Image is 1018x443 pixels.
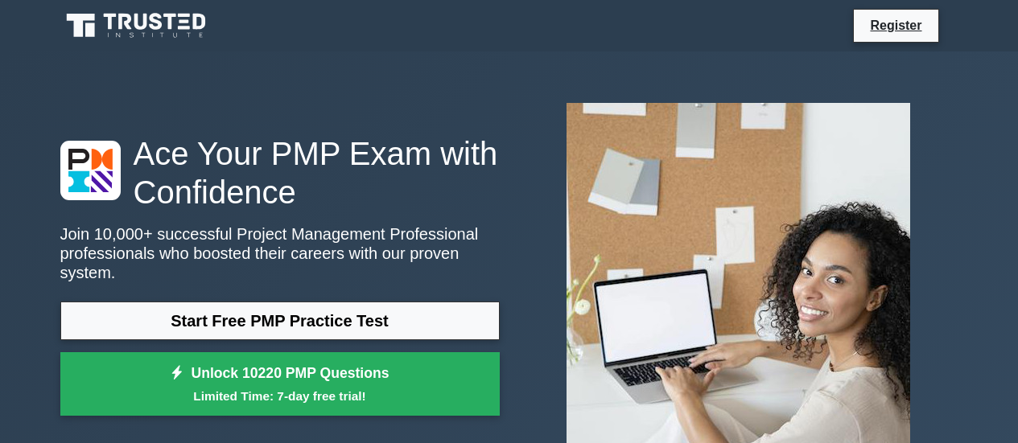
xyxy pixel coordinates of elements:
a: Unlock 10220 PMP QuestionsLimited Time: 7-day free trial! [60,352,500,416]
h1: Ace Your PMP Exam with Confidence [60,134,500,211]
p: Join 10,000+ successful Project Management Professional professionals who boosted their careers w... [60,224,500,282]
a: Register [860,15,931,35]
a: Start Free PMP Practice Test [60,301,500,340]
small: Limited Time: 7-day free trial! [80,387,480,405]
